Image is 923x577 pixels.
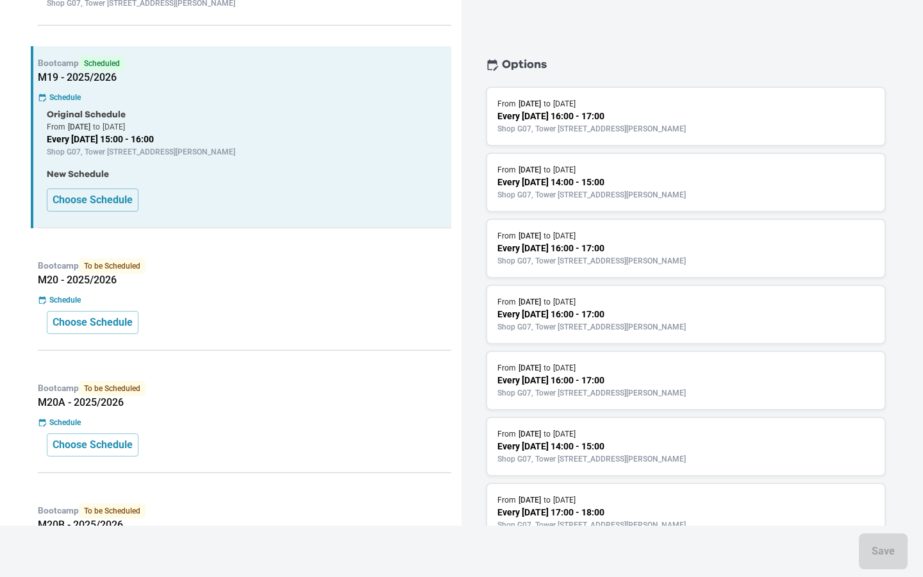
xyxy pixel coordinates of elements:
[553,98,576,110] p: [DATE]
[497,255,874,267] p: Shop G07, Tower [STREET_ADDRESS][PERSON_NAME]
[519,296,541,308] p: [DATE]
[497,123,874,135] p: Shop G07, Tower [STREET_ADDRESS][PERSON_NAME]
[553,164,576,176] p: [DATE]
[497,176,874,189] p: Every [DATE] 14:00 - 15:00
[47,146,442,158] p: Shop G07, Tower [STREET_ADDRESS][PERSON_NAME]
[47,168,442,181] p: New Schedule
[497,362,516,374] p: From
[497,308,874,321] p: Every [DATE] 16:00 - 17:00
[38,381,451,396] p: Bootcamp
[544,98,551,110] p: to
[497,110,874,123] p: Every [DATE] 16:00 - 17:00
[79,258,146,274] span: To be Scheduled
[519,98,541,110] p: [DATE]
[497,164,516,176] p: From
[497,296,516,308] p: From
[497,374,874,387] p: Every [DATE] 16:00 - 17:00
[47,133,442,146] p: Every [DATE] 15:00 - 16:00
[38,258,451,274] p: Bootcamp
[544,428,551,440] p: to
[502,56,547,74] p: Options
[497,440,874,453] p: Every [DATE] 14:00 - 15:00
[497,494,516,506] p: From
[497,387,874,399] p: Shop G07, Tower [STREET_ADDRESS][PERSON_NAME]
[47,188,138,212] button: Choose Schedule
[519,362,541,374] p: [DATE]
[553,230,576,242] p: [DATE]
[519,164,541,176] p: [DATE]
[49,294,81,306] p: Schedule
[47,311,138,334] button: Choose Schedule
[553,296,576,308] p: [DATE]
[497,428,516,440] p: From
[68,121,90,133] p: [DATE]
[497,189,874,201] p: Shop G07, Tower [STREET_ADDRESS][PERSON_NAME]
[544,296,551,308] p: to
[53,192,133,208] p: Choose Schedule
[38,71,451,84] h5: M19 - 2025/2026
[497,519,874,531] p: Shop G07, Tower [STREET_ADDRESS][PERSON_NAME]
[553,362,576,374] p: [DATE]
[79,381,146,396] span: To be Scheduled
[47,433,138,456] button: Choose Schedule
[53,437,133,453] p: Choose Schedule
[53,315,133,330] p: Choose Schedule
[544,362,551,374] p: to
[103,121,125,133] p: [DATE]
[519,230,541,242] p: [DATE]
[49,92,81,103] p: Schedule
[79,503,146,519] span: To be Scheduled
[49,417,81,428] p: Schedule
[497,242,874,255] p: Every [DATE] 16:00 - 17:00
[47,108,442,121] p: Original Schedule
[553,494,576,506] p: [DATE]
[553,428,576,440] p: [DATE]
[47,121,65,133] p: From
[519,428,541,440] p: [DATE]
[544,164,551,176] p: to
[79,56,125,71] span: Scheduled
[497,321,874,333] p: Shop G07, Tower [STREET_ADDRESS][PERSON_NAME]
[497,98,516,110] p: From
[93,121,100,133] p: to
[497,506,874,519] p: Every [DATE] 17:00 - 18:00
[497,230,516,242] p: From
[497,453,874,465] p: Shop G07, Tower [STREET_ADDRESS][PERSON_NAME]
[38,503,451,519] p: Bootcamp
[38,519,451,531] h5: M20B - 2025/2026
[38,274,451,287] h5: M20 - 2025/2026
[544,230,551,242] p: to
[544,494,551,506] p: to
[38,56,451,71] p: Bootcamp
[38,396,451,409] h5: M20A - 2025/2026
[519,494,541,506] p: [DATE]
